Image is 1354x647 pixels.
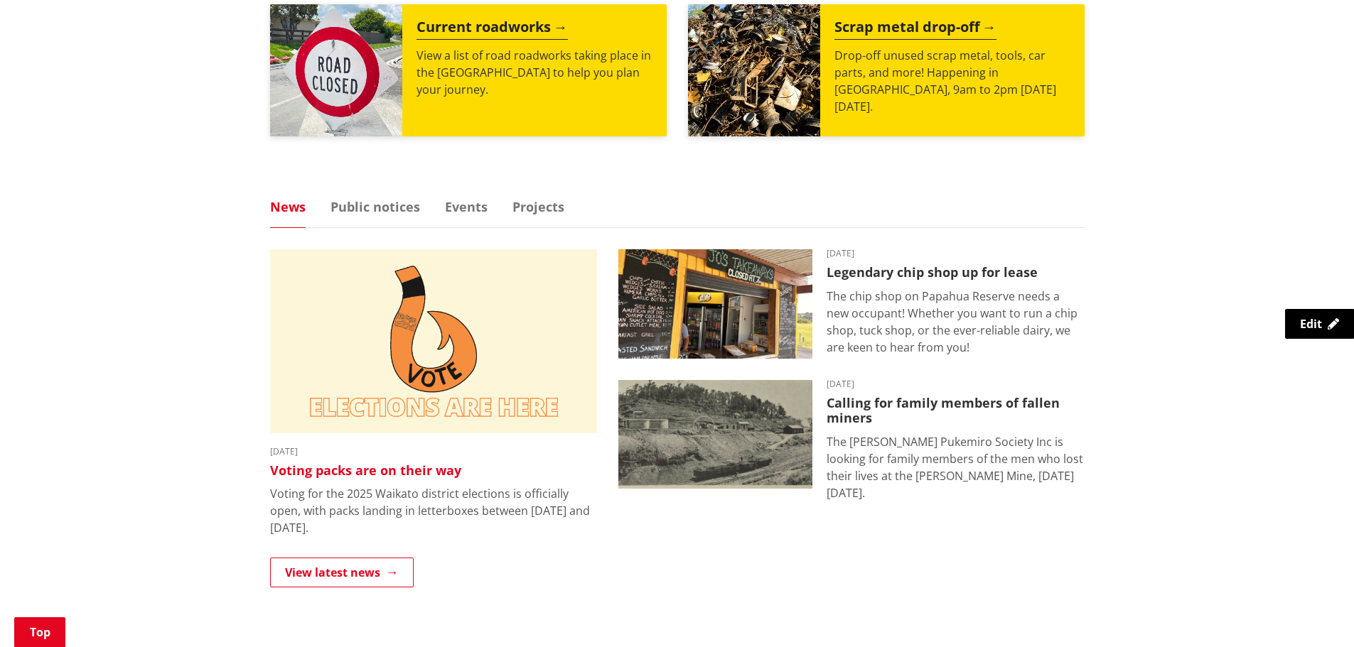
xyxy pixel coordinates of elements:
[512,200,564,213] a: Projects
[618,380,812,489] img: Glen Afton Mine 1939
[618,249,812,359] img: Jo's takeaways, Papahua Reserve, Raglan
[270,249,597,536] a: [DATE] Voting packs are on their way Voting for the 2025 Waikato district elections is officially...
[827,433,1085,501] p: The [PERSON_NAME] Pukemiro Society Inc is looking for family members of the men who lost their li...
[827,288,1085,356] p: The chip shop on Papahua Reserve needs a new occupant! Whether you want to run a chip shop, tuck ...
[618,380,1085,501] a: A black-and-white historic photograph shows a hillside with trees, small buildings, and cylindric...
[1300,316,1322,332] span: Edit
[270,485,597,536] p: Voting for the 2025 Waikato district elections is officially open, with packs landing in letterbo...
[827,265,1085,281] h3: Legendary chip shop up for lease
[827,380,1085,388] time: [DATE]
[618,249,1085,359] a: Outdoor takeaway stand with chalkboard menus listing various foods, like burgers and chips. A fri...
[1289,587,1340,638] iframe: Messenger Launcher
[331,200,420,213] a: Public notices
[270,249,597,433] img: Elections are here
[1285,309,1354,339] a: Edit
[417,47,652,98] p: View a list of road roadworks taking place in the [GEOGRAPHIC_DATA] to help you plan your journey.
[417,18,568,40] h2: Current roadworks
[270,200,306,213] a: News
[270,4,667,136] a: Current roadworks View a list of road roadworks taking place in the [GEOGRAPHIC_DATA] to help you...
[270,558,414,587] a: View latest news
[14,617,65,647] a: Top
[688,4,820,136] img: Scrap metal collection
[688,4,1085,136] a: A massive pile of rusted scrap metal, including wheels and various industrial parts, under a clea...
[270,4,402,136] img: Road closed sign
[834,18,996,40] h2: Scrap metal drop-off
[270,447,597,456] time: [DATE]
[834,47,1070,115] p: Drop-off unused scrap metal, tools, car parts, and more! Happening in [GEOGRAPHIC_DATA], 9am to 2...
[270,463,597,479] h3: Voting packs are on their way
[827,249,1085,258] time: [DATE]
[445,200,488,213] a: Events
[827,396,1085,426] h3: Calling for family members of fallen miners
